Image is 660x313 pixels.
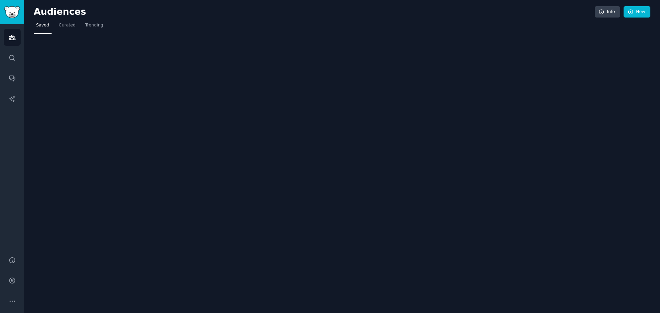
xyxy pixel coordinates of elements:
a: Trending [83,20,106,34]
a: Info [595,6,620,18]
a: Saved [34,20,52,34]
span: Trending [85,22,103,29]
a: New [624,6,650,18]
span: Curated [59,22,76,29]
h2: Audiences [34,7,595,18]
a: Curated [56,20,78,34]
span: Saved [36,22,49,29]
img: GummySearch logo [4,6,20,18]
